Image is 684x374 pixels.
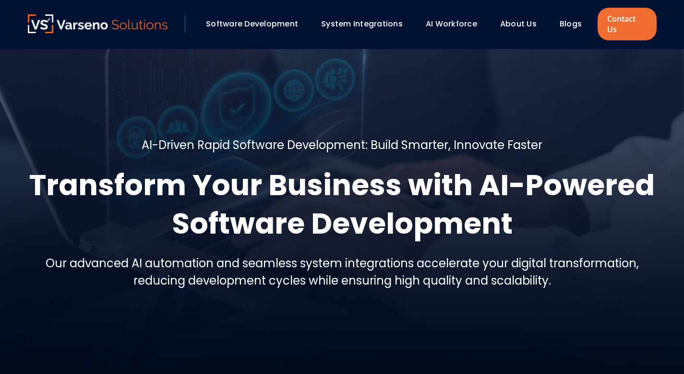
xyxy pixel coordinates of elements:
div: About Us [495,16,550,32]
div: Blogs [555,16,595,32]
div: AI Workforce [421,16,491,32]
a: Software Development [206,18,298,29]
a: AI Workforce [426,18,477,29]
a: Contact Us [598,8,656,40]
a: System Integrations [321,18,403,29]
div: System Integrations [316,16,416,32]
div: Software Development [201,16,312,32]
h1: Transform Your Business with AI-Powered Software Development [28,166,657,243]
a: Varseno Solutions – Product Engineering & IT Services [28,14,168,34]
a: Blogs [560,18,582,29]
h5: Our advanced AI automation and seamless system integrations accelerate your digital transformatio... [28,255,657,289]
a: About Us [500,18,537,29]
h5: AI-Driven Rapid Software Development: Build Smarter, Innovate Faster [142,137,542,154]
img: Varseno Solutions – Product Engineering & IT Services [28,14,168,33]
